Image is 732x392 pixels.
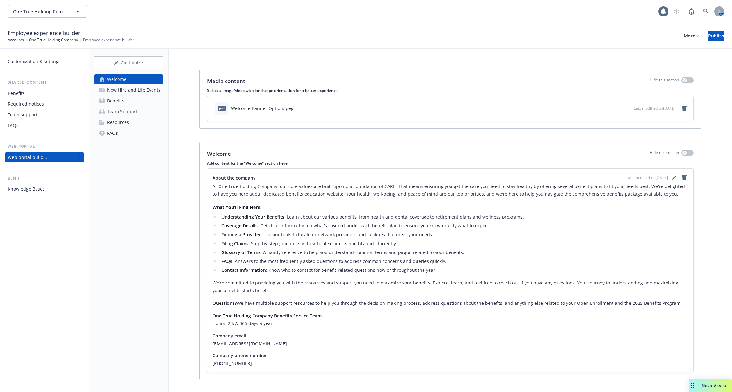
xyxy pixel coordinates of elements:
li: : Use our tools to locate in-network providers and facilities that meet your needs. [220,231,688,238]
div: Team support [8,110,37,120]
span: Employee experience builder [8,29,80,37]
p: Add content for the "Welcome" section here [207,160,694,166]
div: Drag to move [689,379,697,392]
li: : Get clear information on what’s covered under each benefit plan to ensure you know exactly what... [220,222,688,230]
a: Web portal builder [5,152,84,162]
button: Publish [708,31,724,41]
strong: One True Holding Company Benefits Service Team [213,313,322,319]
button: More [676,31,707,41]
a: remove [681,174,688,181]
span: One True Holding Company [13,8,68,15]
span: jpeg [218,106,226,111]
a: Knowledge Bases [5,184,84,194]
span: Employee experience builder [83,37,134,43]
li: : Know who to contact for benefit-related questions now or throughout the year. [220,266,688,274]
div: Benefits [8,88,25,98]
div: FAQs [8,121,18,131]
strong: Glossary of Terms [221,249,261,255]
a: Accounts [8,37,24,43]
p: At One True Holding Company, our core values are built upon our foundation of CARE. That means en... [213,183,688,198]
div: More [684,31,699,41]
span: Last modified on [DATE] [626,175,668,180]
span: Company email [213,332,246,339]
div: Welcome Banner Option.jpeg [231,105,294,112]
a: Search [700,5,712,18]
a: One True Holding Company [29,37,78,43]
a: editPencil [670,174,678,181]
li: : A handy reference to help you understand common terms and jargon related to your benefits. [220,249,688,256]
strong: What You’ll Find Here: [213,204,261,210]
button: One True Holding Company [8,5,87,18]
li: : Step-by-step guidance on how to file claims smoothly and efficiently. [220,240,688,247]
li: : Learn about our various benefits, from health and dental coverage to retirement plans and welln... [220,213,688,221]
a: Benefits [5,88,84,98]
a: Customization & settings [5,56,84,67]
a: Required notices [5,99,84,109]
strong: Contact Information [221,267,266,273]
a: Welcome [94,74,163,84]
div: Shared content [5,79,84,86]
div: Resources [107,117,129,127]
span: Last modified on [DATE] [634,106,675,111]
button: preview file [626,105,631,112]
strong: Finding a Provider [221,232,261,238]
button: Customize [94,56,163,69]
p: We’re committed to providing you with the resources and support you need to maximize your benefit... [213,279,688,294]
a: Start snowing [670,5,683,18]
div: Knowledge Bases [8,184,45,194]
a: Benefits [94,96,163,106]
p: Hide this section [650,150,679,158]
div: Welcome [107,74,126,84]
a: FAQs [94,128,163,138]
p: We have multiple support resources to help you through the decision-making process, address quest... [213,299,688,307]
strong: Understanding Your Benefits [221,214,284,220]
span: Company phone number [213,352,267,359]
strong: Questions? [213,300,237,306]
span: Nova Assist [702,383,727,388]
a: remove [681,105,688,112]
a: Team support [5,110,84,120]
span: [PHONE_NUMBER] [213,360,688,367]
li: : Answers to the most frequently asked questions to address common concerns and queries quickly. [220,258,688,265]
button: Nova Assist [689,379,732,392]
a: Team Support [94,107,163,117]
div: Web portal [5,143,84,150]
p: Media content [207,77,245,85]
p: Hide this section [650,77,679,85]
strong: FAQs [221,258,232,264]
strong: Coverage Details [221,223,258,229]
span: [EMAIL_ADDRESS][DOMAIN_NAME] [213,340,688,347]
div: New Hire and Life Events [107,85,160,95]
a: Resources [94,117,163,127]
button: download file [615,105,620,112]
h6: Hours: 24/7, 365 days a year [213,320,688,327]
div: Required notices [8,99,44,109]
div: Web portal builder [8,152,47,162]
a: New Hire and Life Events [94,85,163,95]
strong: Filing Claims [221,240,248,246]
div: Team Support [107,107,137,117]
p: Select a image/video with landscape orientation for a better experience [207,88,694,93]
div: Customization & settings [8,56,61,67]
span: About the company [213,174,256,181]
div: Benefits [107,96,124,106]
div: FAQs [107,128,118,138]
div: Benji [5,175,84,181]
a: FAQs [5,121,84,131]
p: Welcome [207,150,231,158]
a: Report a Bug [685,5,698,18]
